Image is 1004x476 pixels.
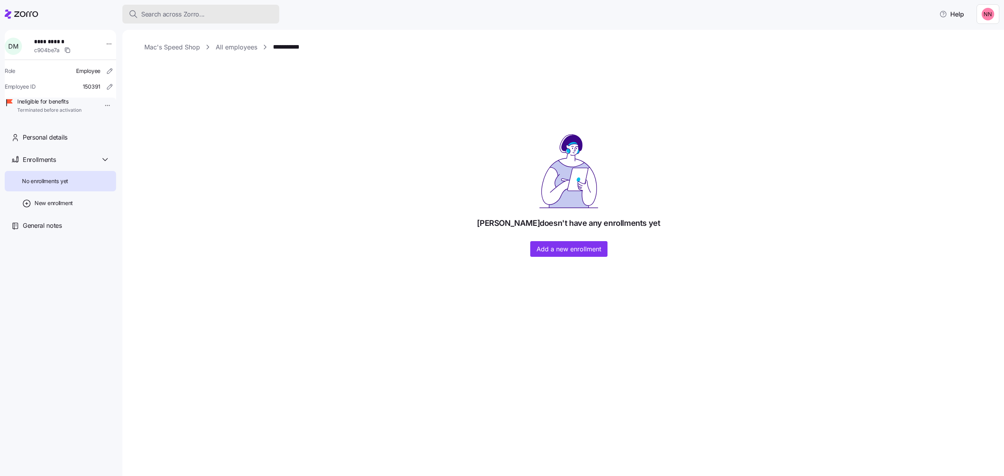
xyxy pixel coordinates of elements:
span: New enrollment [35,199,73,207]
span: General notes [23,221,62,231]
span: Search across Zorro... [141,9,205,19]
button: Search across Zorro... [122,5,279,24]
span: Add a new enrollment [537,244,601,254]
span: Personal details [23,133,67,142]
button: Add a new enrollment [530,241,607,257]
button: Help [933,6,970,22]
a: Mac's Speed Shop [144,42,200,52]
h1: [PERSON_NAME] doesn't have any enrollments yet [477,218,660,229]
span: Employee ID [5,83,36,91]
span: Enrollments [23,155,56,165]
span: Help [939,9,964,19]
span: Ineligible for benefits [17,98,82,105]
span: No enrollments yet [22,177,68,185]
span: D M [8,43,18,49]
span: Role [5,67,15,75]
span: c904be7a [34,46,60,54]
span: Terminated before activation [17,107,82,114]
span: Employee [76,67,100,75]
img: 37cb906d10cb440dd1cb011682786431 [982,8,994,20]
a: All employees [216,42,257,52]
span: 150391 [83,83,100,91]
